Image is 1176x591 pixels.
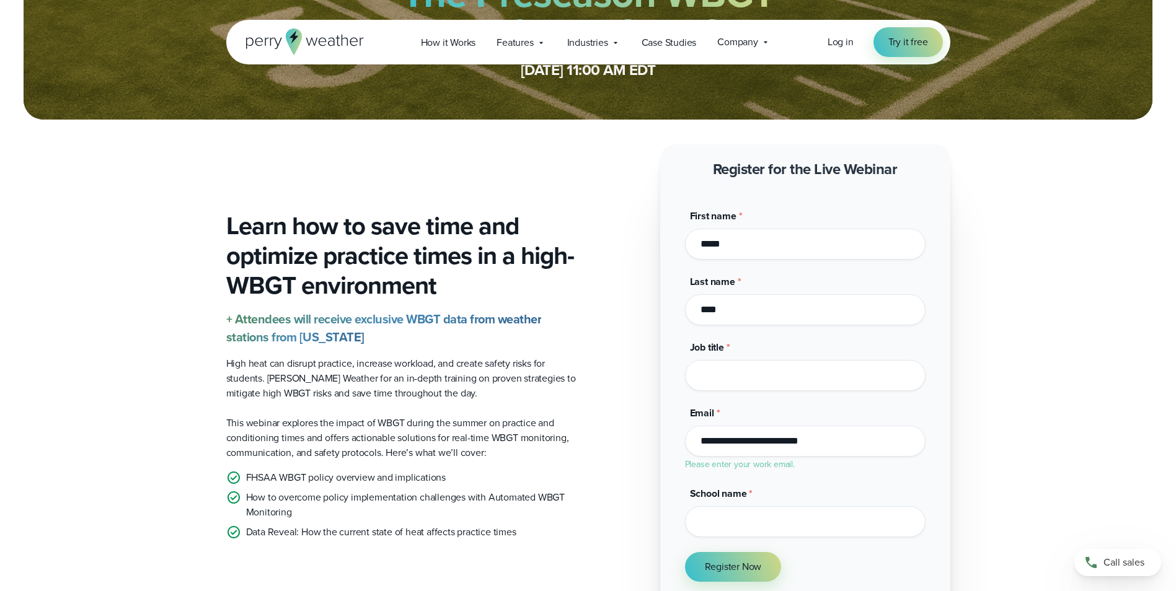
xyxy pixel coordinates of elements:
[828,35,854,49] span: Log in
[873,27,943,57] a: Try it free
[246,470,446,485] p: FHSAA WBGT policy overview and implications
[690,209,736,223] span: First name
[246,490,578,520] p: How to overcome policy implementation challenges with Automated WBGT Monitoring
[226,310,542,346] strong: + Attendees will receive exclusive WBGT data from weather stations from [US_STATE]
[226,416,578,460] p: This webinar explores the impact of WBGT during the summer on practice and conditioning times and...
[690,406,714,420] span: Email
[1103,555,1144,570] span: Call sales
[705,559,762,574] span: Register Now
[713,158,898,180] strong: Register for the Live Webinar
[410,30,487,55] a: How it Works
[521,59,656,81] strong: [DATE] 11:00 AM EDT
[226,356,578,401] p: High heat can disrupt practice, increase workload, and create safety risks for students. [PERSON_...
[717,35,758,50] span: Company
[888,35,928,50] span: Try it free
[631,30,707,55] a: Case Studies
[1074,549,1161,576] a: Call sales
[690,340,724,354] span: Job title
[690,274,735,289] span: Last name
[642,35,697,50] span: Case Studies
[226,211,578,300] h3: Learn how to save time and optimize practice times in a high-WBGT environment
[685,552,782,582] button: Register Now
[685,458,795,471] label: Please enter your work email.
[246,525,516,540] p: Data Reveal: How the current state of heat affects practice times
[828,35,854,50] a: Log in
[421,35,476,50] span: How it Works
[497,35,533,50] span: Features
[567,35,608,50] span: Industries
[690,486,747,501] span: School name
